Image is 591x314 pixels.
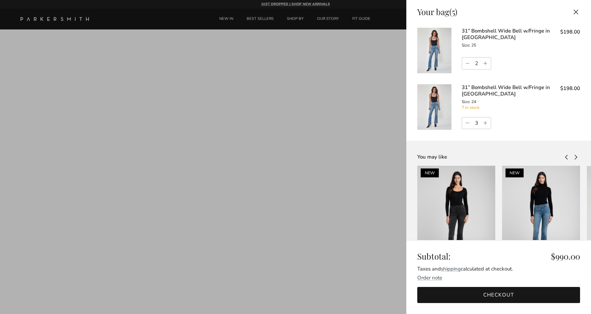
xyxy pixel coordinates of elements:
[462,58,471,69] a: Decrease quantity
[462,42,470,48] span: Size:
[551,251,580,261] span: $990.00
[482,117,491,129] a: Increase quantity
[417,251,580,261] div: Subtotal:
[417,274,442,281] toggle-target: Order note
[417,7,457,17] div: Your bag
[441,265,461,272] a: shipping
[417,265,580,273] div: Taxes and calculated at checkout.
[462,117,471,129] a: Decrease quantity
[471,58,482,69] input: Quantity
[462,84,550,98] a: 31” Bombshell Wide Bell w/Fringe in [GEOGRAPHIC_DATA]
[417,153,562,161] div: You may like
[471,118,482,129] input: Quantity
[471,42,476,48] span: 25
[560,85,580,92] span: $198.00
[482,58,491,69] a: Increase quantity
[449,6,457,17] span: (5)
[417,287,580,303] a: Checkout
[462,104,550,111] div: 7 in stock
[462,99,470,104] span: Size:
[560,28,580,35] span: $198.00
[462,27,550,41] a: 31” Bombshell Wide Bell w/Fringe in [GEOGRAPHIC_DATA]
[471,99,476,104] span: 24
